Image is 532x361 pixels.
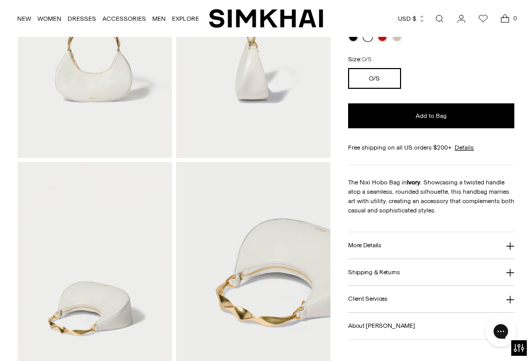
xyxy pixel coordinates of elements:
[407,179,420,186] strong: Ivory
[348,313,514,339] button: About [PERSON_NAME]
[68,7,96,30] a: DRESSES
[209,8,323,29] a: SIMKHAI
[348,178,514,215] div: The Nixi Hobo Bag in . Showcasing a twisted handle atop a seamless, rounded silhouette, this hand...
[480,312,522,351] iframe: Gorgias live chat messenger
[416,112,447,121] span: Add to Bag
[451,8,472,29] a: Go to the account page
[152,7,166,30] a: MEN
[348,143,514,152] div: Free shipping on all US orders $200+
[37,7,61,30] a: WOMEN
[510,14,520,23] span: 0
[8,322,104,353] iframe: Sign Up via Text for Offers
[495,8,515,29] a: Open cart modal
[348,68,401,89] button: O/S
[348,269,400,275] h3: Shipping & Returns
[348,232,514,259] button: More Details
[429,8,450,29] a: Open search modal
[348,323,415,329] h3: About [PERSON_NAME]
[348,55,371,64] label: Size:
[172,7,199,30] a: EXPLORE
[473,8,494,29] a: Wishlist
[348,242,381,249] h3: More Details
[398,7,425,30] button: USD $
[348,259,514,286] button: Shipping & Returns
[455,143,474,152] a: Details
[362,56,371,63] span: O/S
[348,286,514,312] button: Client Services
[348,103,514,128] button: Add to Bag
[348,296,388,302] h3: Client Services
[17,7,31,30] a: NEW
[102,7,146,30] a: ACCESSORIES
